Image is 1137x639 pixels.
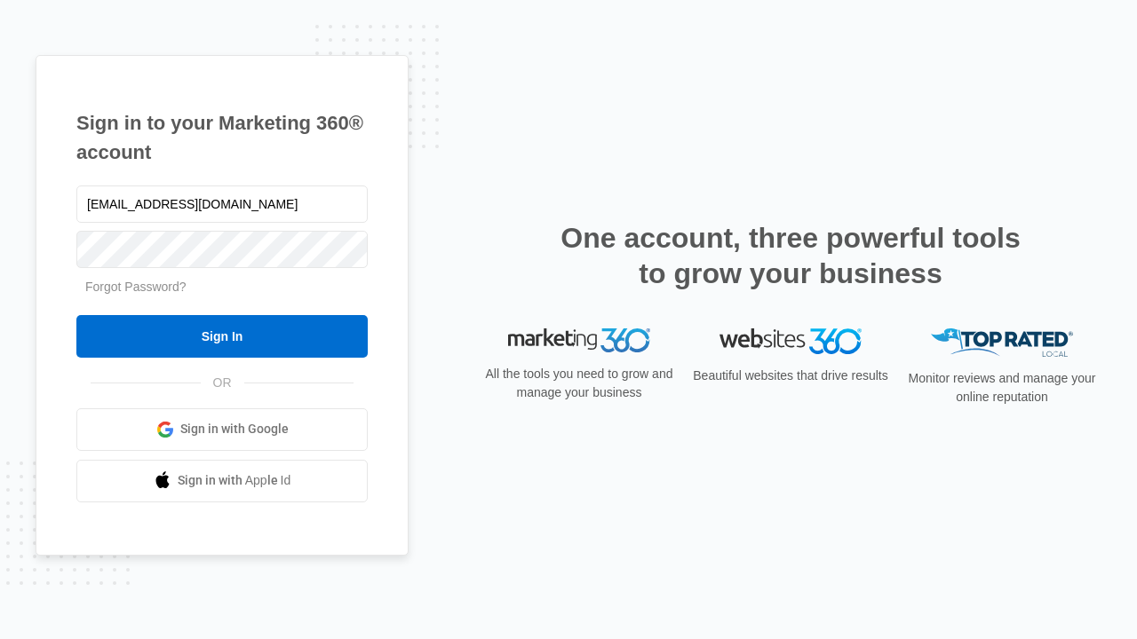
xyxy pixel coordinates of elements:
[691,367,890,385] p: Beautiful websites that drive results
[201,374,244,392] span: OR
[902,369,1101,406] p: Monitor reviews and manage your online reputation
[76,108,368,167] h1: Sign in to your Marketing 360® account
[76,315,368,358] input: Sign In
[508,328,650,353] img: Marketing 360
[76,460,368,502] a: Sign in with Apple Id
[720,328,862,354] img: Websites 360
[555,220,1026,291] h2: One account, three powerful tools to grow your business
[76,408,368,451] a: Sign in with Google
[178,471,291,490] span: Sign in with Apple Id
[85,280,187,294] a: Forgot Password?
[480,365,679,402] p: All the tools you need to grow and manage your business
[931,328,1073,358] img: Top Rated Local
[76,185,368,223] input: Email
[180,420,289,438] span: Sign in with Google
